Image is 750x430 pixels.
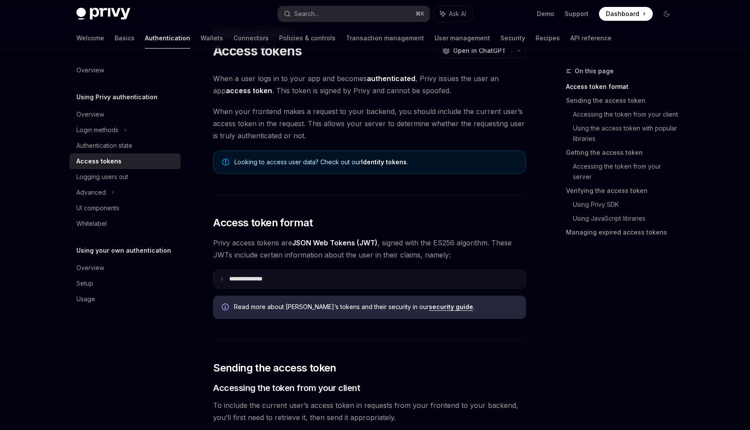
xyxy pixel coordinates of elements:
span: Ask AI [449,10,466,18]
div: Logging users out [76,172,128,182]
a: Overview [69,260,181,276]
a: Sending the access token [566,94,681,107]
button: Search...⌘K [278,6,430,22]
div: Overview [76,65,104,75]
span: Dashboard [606,10,639,18]
a: Authentication state [69,138,181,153]
div: UI components [76,203,119,213]
a: Managing expired access tokens [566,225,681,239]
span: Sending the access token [213,361,336,375]
a: Policies & controls [279,28,336,49]
span: Looking to access user data? Check out our . [234,158,517,166]
div: Usage [76,294,95,304]
span: Privy access tokens are , signed with the ES256 algorithm. These JWTs include certain information... [213,237,526,261]
a: Accessing the token from your client [573,107,681,121]
svg: Info [222,303,230,312]
button: Ask AI [434,6,472,22]
a: Access tokens [69,153,181,169]
a: Getting the access token [566,146,681,160]
a: Dashboard [599,7,653,21]
a: Access token format [566,80,681,94]
div: Search... [294,9,319,19]
a: Logging users out [69,169,181,185]
a: security guide [429,303,473,311]
a: Security [500,28,525,49]
div: Advanced [76,187,106,198]
a: Identity tokens [361,158,407,166]
a: Accessing the token from your server [573,160,681,184]
a: User management [434,28,490,49]
span: Access token format [213,216,313,230]
div: Overview [76,263,104,273]
a: Recipes [536,28,560,49]
a: Connectors [234,28,269,49]
a: Basics [115,28,135,49]
a: Overview [69,62,181,78]
a: Usage [69,291,181,307]
h1: Access tokens [213,43,302,59]
button: Toggle dark mode [660,7,674,21]
h5: Using your own authentication [76,245,171,256]
a: Welcome [76,28,104,49]
span: On this page [575,66,614,76]
a: JSON Web Tokens (JWT) [292,238,378,248]
a: Support [565,10,589,18]
div: Authentication state [76,140,132,151]
span: When your frontend makes a request to your backend, you should include the current user’s access ... [213,105,526,142]
strong: access token [226,86,272,95]
a: Using the access token with popular libraries [573,121,681,146]
img: dark logo [76,8,130,20]
a: Using JavaScript libraries [573,212,681,225]
a: Demo [537,10,554,18]
svg: Note [222,159,229,166]
a: Using Privy SDK [573,198,681,212]
span: When a user logs in to your app and becomes , Privy issues the user an app . This token is signed... [213,72,526,97]
a: Wallets [201,28,223,49]
a: Overview [69,107,181,122]
a: API reference [570,28,612,49]
span: Accessing the token from your client [213,382,360,394]
h5: Using Privy authentication [76,92,158,102]
div: Access tokens [76,156,122,166]
a: Verifying the access token [566,184,681,198]
div: Whitelabel [76,218,107,229]
div: Overview [76,109,104,120]
span: To include the current user’s access token in requests from your frontend to your backend, you’ll... [213,399,526,423]
strong: authenticated [367,74,415,83]
a: Transaction management [346,28,424,49]
a: UI components [69,200,181,216]
div: Setup [76,278,93,289]
span: Open in ChatGPT [453,46,506,55]
span: ⌘ K [415,10,424,17]
a: Authentication [145,28,190,49]
span: Read more about [PERSON_NAME]’s tokens and their security in our . [234,303,517,311]
a: Setup [69,276,181,291]
a: Whitelabel [69,216,181,231]
button: Open in ChatGPT [437,43,511,58]
div: Login methods [76,125,118,135]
